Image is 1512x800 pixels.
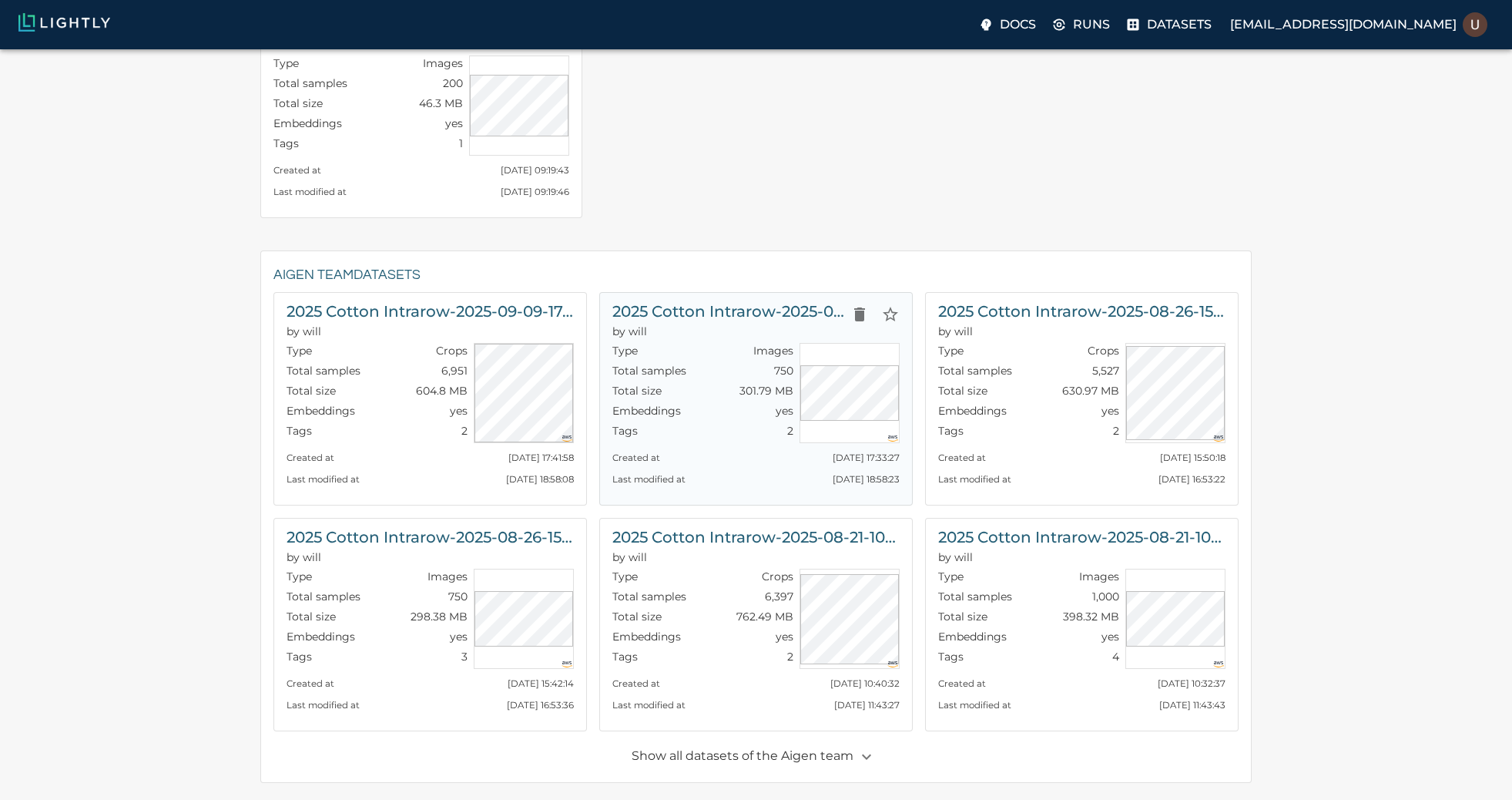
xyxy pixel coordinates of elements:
[938,629,1007,644] p: Embeddings
[1113,423,1119,439] p: 2
[423,55,463,71] p: Images
[833,474,900,485] small: [DATE] 18:58:23
[461,649,468,664] p: 3
[461,423,468,439] p: 2
[273,187,347,197] small: Last modified at
[938,452,986,463] small: Created at
[938,423,964,439] p: Tags
[1147,15,1212,34] p: Datasets
[612,700,686,711] small: Last modified at
[612,363,686,378] p: Total samples
[508,678,574,689] small: [DATE] 15:42:14
[938,299,1225,324] h6: 2025 Cotton Intrarow-2025-08-26-15-42-14-crops-beethoven
[419,96,463,111] p: 46.3 MB
[287,423,312,439] p: Tags
[938,403,1007,418] p: Embeddings
[273,55,299,71] p: Type
[287,649,312,664] p: Tags
[612,525,900,550] h6: 2025 Cotton Intrarow-2025-08-21-10-32-36-crops-beethoven
[18,13,110,32] img: Lightly
[612,423,638,439] p: Tags
[1463,12,1487,37] img: Usman Khan
[599,518,913,731] a: 2025 Cotton Intrarow-2025-08-21-10-32-36-crops-[PERSON_NAME]will (Aigen)TypeCropsTotal samples6,3...
[445,116,463,131] p: yes
[287,589,360,604] p: Total samples
[273,76,347,91] p: Total samples
[736,609,793,624] p: 762.49 MB
[632,744,880,770] p: Show all datasets of the Aigen team
[612,629,681,644] p: Embeddings
[612,324,647,338] span: will (Aigen)
[1079,569,1119,584] p: Images
[287,569,312,584] p: Type
[1092,363,1119,378] p: 5,527
[1158,678,1225,689] small: [DATE] 10:32:37
[938,649,964,664] p: Tags
[774,363,793,378] p: 750
[612,649,638,664] p: Tags
[1088,343,1119,358] p: Crops
[787,423,793,439] p: 2
[287,299,574,324] h6: 2025 Cotton Intrarow-2025-09-09-17-33-26-crops-beethoven
[273,96,323,111] p: Total size
[260,18,582,218] a: Playground-Dataset-UdacityTypeImagesTotal samples200Total size46.3 MBEmbeddingsyesTags1Created at...
[1122,11,1218,39] label: Datasets
[287,678,334,689] small: Created at
[501,187,569,197] small: [DATE] 09:19:46
[938,609,987,624] p: Total size
[844,299,875,330] button: Delete dataset
[1101,629,1119,644] p: yes
[1000,15,1036,34] p: Docs
[273,264,1239,287] h6: Aigen team Datasets
[287,550,321,564] span: will (Aigen)
[507,700,574,711] small: [DATE] 16:53:36
[1063,609,1119,624] p: 398.32 MB
[1048,11,1116,39] label: Runs
[975,11,1042,39] a: Docs
[287,474,360,485] small: Last modified at
[287,525,574,550] h6: 2025 Cotton Intrarow-2025-08-26-15-42-14
[612,589,686,604] p: Total samples
[612,383,662,398] p: Total size
[459,136,463,151] p: 1
[416,383,468,398] p: 604.8 MB
[938,383,987,398] p: Total size
[612,609,662,624] p: Total size
[508,452,574,463] small: [DATE] 17:41:58
[427,569,468,584] p: Images
[1092,589,1119,604] p: 1,000
[287,343,312,358] p: Type
[1062,383,1119,398] p: 630.97 MB
[612,569,638,584] p: Type
[436,343,468,358] p: Crops
[506,474,574,485] small: [DATE] 18:58:08
[448,589,468,604] p: 750
[287,700,360,711] small: Last modified at
[833,452,900,463] small: [DATE] 17:33:27
[612,403,681,418] p: Embeddings
[938,525,1225,550] h6: 2025 Cotton Intrarow-2025-08-21-10-32-36
[612,343,638,358] p: Type
[938,363,1012,378] p: Total samples
[287,629,355,644] p: Embeddings
[776,403,793,418] p: yes
[287,383,336,398] p: Total size
[1160,452,1225,463] small: [DATE] 15:50:18
[411,609,468,624] p: 298.38 MB
[273,136,299,151] p: Tags
[287,609,336,624] p: Total size
[1112,649,1119,664] p: 4
[762,569,793,584] p: Crops
[1073,15,1110,34] p: Runs
[1224,8,1494,42] a: [EMAIL_ADDRESS][DOMAIN_NAME]Usman Khan
[450,403,468,418] p: yes
[753,343,793,358] p: Images
[1159,700,1225,711] small: [DATE] 11:43:43
[830,678,900,689] small: [DATE] 10:40:32
[287,324,321,338] span: will (Aigen)
[787,649,793,664] p: 2
[765,589,793,604] p: 6,397
[612,678,660,689] small: Created at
